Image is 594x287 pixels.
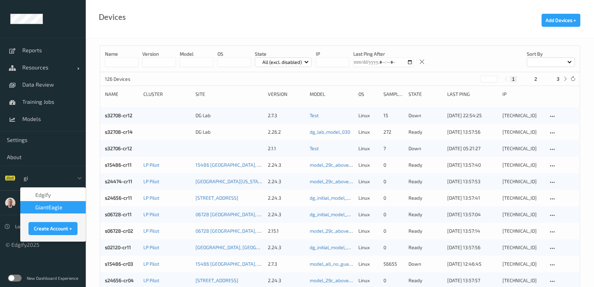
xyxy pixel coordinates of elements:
div: [TECHNICAL_ID] [502,244,543,251]
a: dg_initial_model_020 [310,244,355,250]
div: 7 [383,145,404,152]
p: linux [358,112,379,119]
a: LP Pilot [143,178,159,184]
div: [DATE] 13:57:56 [447,129,498,135]
div: State [408,91,442,98]
a: 15486 [GEOGRAPHIC_DATA], [GEOGRAPHIC_DATA] [195,162,302,168]
div: Last Ping [447,91,498,98]
p: linux [358,228,379,234]
div: 0 [383,228,404,234]
div: [DATE] 13:57:40 [447,162,498,168]
p: linux [358,162,379,168]
div: [DATE] 13:57:41 [447,195,498,201]
a: LP Pilot [143,195,159,201]
div: [TECHNICAL_ID] [502,129,543,135]
a: 15486 [GEOGRAPHIC_DATA], [GEOGRAPHIC_DATA] [195,261,302,267]
div: [TECHNICAL_ID] [502,261,543,267]
div: [TECHNICAL_ID] [502,145,543,152]
div: 0 [383,277,404,284]
p: down [408,261,442,267]
a: s06728-cr11 [105,211,132,217]
div: [DATE] 13:57:57 [447,277,498,284]
div: 2.24.3 [268,178,305,185]
a: s24474-cr11 [105,178,132,184]
p: OS [217,51,251,57]
div: 2.24.3 [268,277,305,284]
a: [STREET_ADDRESS] [195,277,238,283]
p: ready [408,277,442,284]
p: linux [358,145,379,152]
p: 126 Devices [105,76,156,82]
div: [DATE] 12:46:45 [447,261,498,267]
div: [TECHNICAL_ID] [502,112,543,119]
div: OS [358,91,379,98]
a: dg_lab_model_030 [310,129,350,135]
div: Samples [383,91,404,98]
a: dg_initial_model_020 [310,211,355,217]
div: 2.24.3 [268,244,305,251]
div: 56655 [383,261,404,267]
p: linux [358,195,379,201]
a: s06728-cr02 [105,228,133,234]
div: 272 [383,129,404,135]
a: s15486-cr11 [105,162,132,168]
p: linux [358,277,379,284]
div: 2.1.1 [268,145,305,152]
p: ready [408,244,442,251]
p: linux [358,211,379,218]
div: [DATE] 05:21:27 [447,145,498,152]
div: [TECHNICAL_ID] [502,195,543,201]
a: s15486-cr03 [105,261,133,267]
a: s24656-cr04 [105,277,134,283]
a: model_29c_above150_same_other [310,178,384,184]
div: [DATE] 13:57:53 [447,178,498,185]
div: 2.7.3 [268,112,305,119]
p: linux [358,261,379,267]
div: ip [502,91,543,98]
a: LP Pilot [143,261,159,267]
div: 2.24.3 [268,195,305,201]
div: [TECHNICAL_ID] [502,228,543,234]
div: [TECHNICAL_ID] [502,211,543,218]
div: Cluster [143,91,191,98]
a: [GEOGRAPHIC_DATA][US_STATE], [GEOGRAPHIC_DATA] [195,178,312,184]
a: Test [310,145,319,151]
div: [DATE] 13:57:56 [447,244,498,251]
div: Name [105,91,139,98]
button: 2 [532,76,539,82]
a: dg_initial_model_020 [310,195,355,201]
p: Last Ping After [353,51,413,57]
div: Devices [99,14,126,21]
p: model [180,51,213,57]
a: [GEOGRAPHIC_DATA], [GEOGRAPHIC_DATA] [195,244,287,250]
p: down [408,112,442,119]
div: [TECHNICAL_ID] [502,277,543,284]
p: State [255,51,312,57]
a: 06728 [GEOGRAPHIC_DATA], [GEOGRAPHIC_DATA] [195,228,302,234]
a: LP Pilot [143,228,159,234]
a: LP Pilot [143,277,159,283]
p: ready [408,129,442,135]
p: All (excl. disabled) [260,59,304,66]
a: s32708-cr14 [105,129,133,135]
p: version [142,51,176,57]
p: ready [408,228,442,234]
a: [STREET_ADDRESS] [195,195,238,201]
div: 15 [383,112,404,119]
div: 2.24.3 [268,211,305,218]
div: 0 [383,211,404,218]
div: 2.15.1 [268,228,305,234]
div: 0 [383,244,404,251]
a: LP Pilot [143,211,159,217]
div: DG Lab [195,129,263,135]
p: ready [408,178,442,185]
div: [DATE] 22:54:25 [447,112,498,119]
a: model_29c_above150_same_other [310,277,384,283]
p: linux [358,244,379,251]
div: 2.7.3 [268,261,305,267]
div: 0 [383,195,404,201]
p: IP [316,51,349,57]
a: model_29c_above150_same_other [310,162,384,168]
div: [DATE] 13:57:04 [447,211,498,218]
div: Model [310,91,354,98]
